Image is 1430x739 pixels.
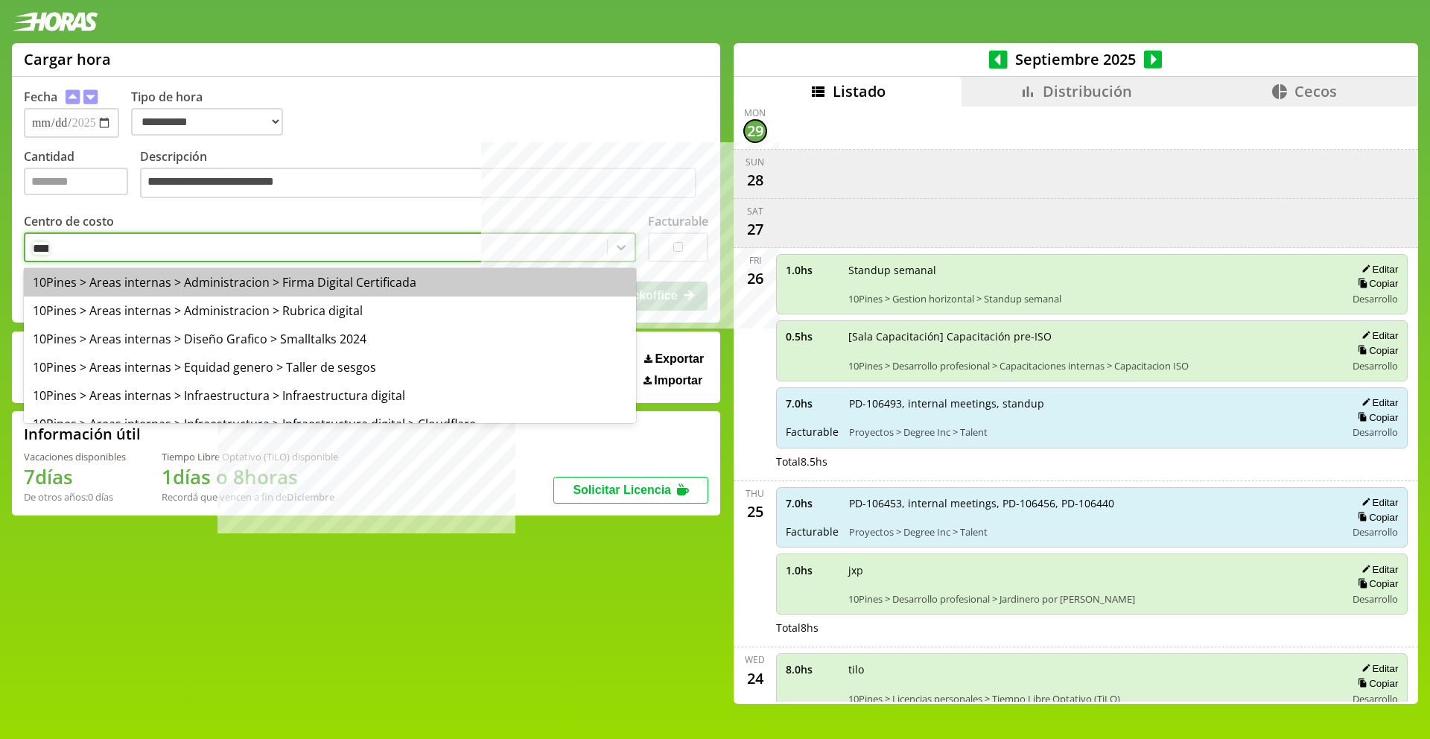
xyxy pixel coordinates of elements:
[1353,277,1398,290] button: Copiar
[553,477,708,504] button: Solicitar Licencia
[743,119,767,143] div: 29
[1353,692,1398,705] span: Desarrollo
[24,424,141,444] h2: Información útil
[848,359,1336,372] span: 10Pines > Desarrollo profesional > Capacitaciones internas > Capacitacion ISO
[848,329,1336,343] span: [Sala Capacitación] Capacitación pre-ISO
[746,156,764,168] div: Sun
[162,463,338,490] h1: 1 días o 8 horas
[786,425,839,439] span: Facturable
[24,49,111,69] h1: Cargar hora
[744,107,766,119] div: Mon
[749,254,761,267] div: Fri
[24,410,636,438] div: 10Pines > Areas internas > Infraestructura > Infraestructura digital > Cloudflare
[786,263,838,277] span: 1.0 hs
[1357,662,1398,675] button: Editar
[786,524,839,539] span: Facturable
[1008,49,1144,69] span: Septiembre 2025
[1043,81,1132,101] span: Distribución
[1353,577,1398,590] button: Copiar
[786,396,839,410] span: 7.0 hs
[1357,563,1398,576] button: Editar
[131,108,283,136] select: Tipo de hora
[849,425,1336,439] span: Proyectos > Degree Inc > Talent
[1353,677,1398,690] button: Copiar
[162,450,338,463] div: Tiempo Libre Optativo (TiLO) disponible
[786,662,838,676] span: 8.0 hs
[1294,81,1337,101] span: Cecos
[1353,292,1398,305] span: Desarrollo
[1357,263,1398,276] button: Editar
[162,490,338,504] div: Recordá que vencen a fin de
[849,496,1336,510] span: PD-106453, internal meetings, PD-106456, PD-106440
[849,525,1336,539] span: Proyectos > Degree Inc > Talent
[1353,525,1398,539] span: Desarrollo
[743,666,767,690] div: 24
[1353,344,1398,357] button: Copiar
[743,500,767,524] div: 25
[1353,511,1398,524] button: Copiar
[1357,396,1398,409] button: Editar
[848,692,1336,705] span: 10Pines > Licencias personales > Tiempo Libre Optativo (TiLO)
[24,296,636,325] div: 10Pines > Areas internas > Administracion > Rubrica digital
[24,353,636,381] div: 10Pines > Areas internas > Equidad genero > Taller de sesgos
[131,89,295,138] label: Tipo de hora
[654,374,702,387] span: Importar
[743,267,767,291] div: 26
[24,213,114,229] label: Centro de costo
[1353,425,1398,439] span: Desarrollo
[1353,359,1398,372] span: Desarrollo
[786,496,839,510] span: 7.0 hs
[24,168,128,195] input: Cantidad
[743,168,767,192] div: 28
[1357,329,1398,342] button: Editar
[1353,411,1398,424] button: Copiar
[1357,496,1398,509] button: Editar
[786,329,838,343] span: 0.5 hs
[786,563,838,577] span: 1.0 hs
[648,213,708,229] label: Facturable
[848,592,1336,606] span: 10Pines > Desarrollo profesional > Jardinero por [PERSON_NAME]
[12,12,98,31] img: logotipo
[24,490,126,504] div: De otros años: 0 días
[24,381,636,410] div: 10Pines > Areas internas > Infraestructura > Infraestructura digital
[24,268,636,296] div: 10Pines > Areas internas > Administracion > Firma Digital Certificada
[743,218,767,241] div: 27
[849,396,1336,410] span: PD-106493, internal meetings, standup
[848,662,1336,676] span: tilo
[140,168,696,199] textarea: Descripción
[24,89,57,105] label: Fecha
[24,325,636,353] div: 10Pines > Areas internas > Diseño Grafico > Smalltalks 2024
[1353,592,1398,606] span: Desarrollo
[140,148,708,203] label: Descripción
[745,653,765,666] div: Wed
[747,205,763,218] div: Sat
[848,263,1336,277] span: Standup semanal
[746,487,764,500] div: Thu
[848,563,1336,577] span: jxp
[776,621,1408,635] div: Total 8 hs
[655,352,704,366] span: Exportar
[734,107,1418,702] div: scrollable content
[833,81,886,101] span: Listado
[573,483,671,496] span: Solicitar Licencia
[24,450,126,463] div: Vacaciones disponibles
[287,490,334,504] b: Diciembre
[848,292,1336,305] span: 10Pines > Gestion horizontal > Standup semanal
[776,454,1408,469] div: Total 8.5 hs
[640,352,708,367] button: Exportar
[24,463,126,490] h1: 7 días
[24,148,140,203] label: Cantidad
